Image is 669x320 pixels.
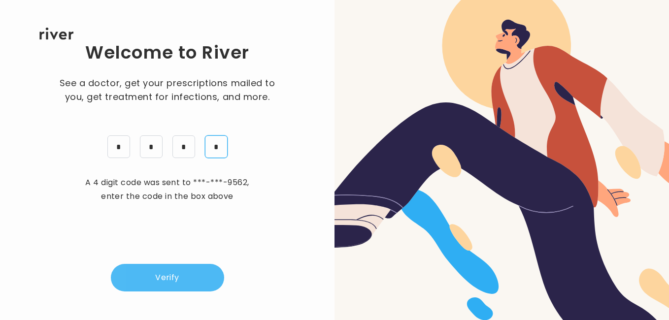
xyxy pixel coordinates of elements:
[172,135,195,158] input: 1
[107,135,130,158] input: 5
[85,41,249,64] h1: Welcome to River
[205,135,228,158] input: 2
[81,176,254,203] p: A 4 digit code was sent to , enter the code in the box above
[111,264,224,291] button: Verify
[140,135,163,158] input: 7
[57,76,278,104] span: See a doctor, get your prescriptions mailed to you, get treatment for infections, and more.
